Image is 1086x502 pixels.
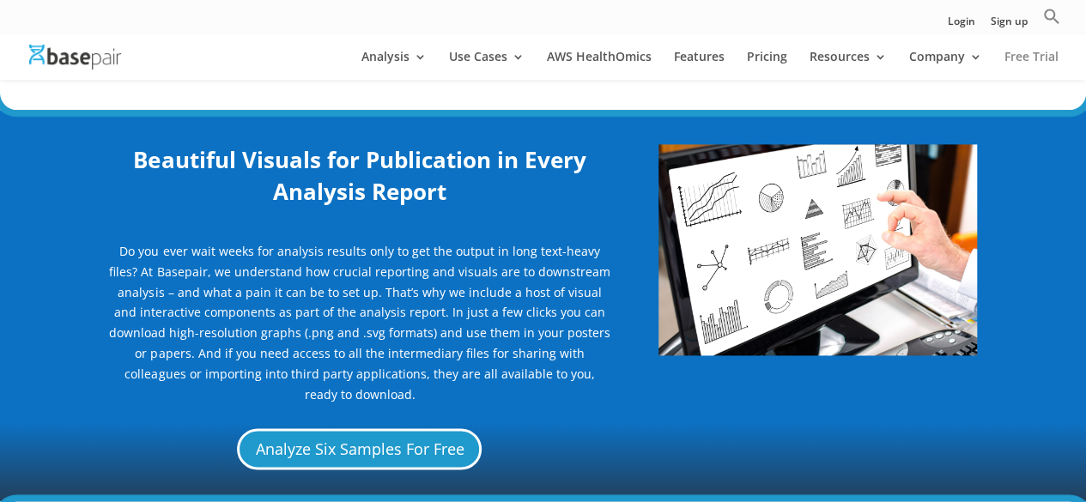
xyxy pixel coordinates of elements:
img: Basepair [29,45,121,70]
a: AWS HealthOmics [547,51,652,80]
svg: Search [1043,8,1060,25]
a: Features [674,51,725,80]
a: Analyze Six Samples For Free [237,428,482,469]
iframe: Drift Widget Chat Controller [1000,416,1065,481]
b: Beautiful Visuals for Publication in Every Analysis Report [133,144,585,208]
a: Resources [810,51,887,80]
a: Login [948,16,975,34]
a: Search Icon Link [1043,8,1060,34]
a: Pricing [747,51,787,80]
a: Use Cases [449,51,525,80]
a: Sign up [991,16,1028,34]
a: Free Trial [1004,51,1059,80]
a: Analysis [361,51,427,80]
img: Visuals & Graphs [658,144,977,355]
p: Do you ever wait weeks for analysis results only to get the output in long text-heavy files? At B... [109,241,611,404]
a: Company [909,51,982,80]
